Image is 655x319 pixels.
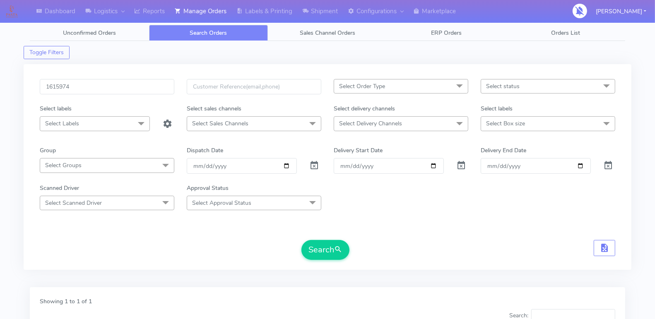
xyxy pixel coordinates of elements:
span: Select Approval Status [192,199,251,207]
span: Unconfirmed Orders [63,29,116,37]
span: Select status [486,82,520,90]
button: [PERSON_NAME] [590,3,653,20]
span: Orders List [551,29,580,37]
span: Select Box size [486,120,525,127]
label: Showing 1 to 1 of 1 [40,297,92,306]
label: Delivery Start Date [334,146,383,155]
span: ERP Orders [431,29,462,37]
label: Select labels [40,104,72,113]
button: Search [301,240,349,260]
label: Scanned Driver [40,184,79,192]
label: Delivery End Date [481,146,526,155]
input: Customer Reference(email,phone) [187,79,321,94]
span: Select Groups [45,161,82,169]
label: Select delivery channels [334,104,395,113]
label: Dispatch Date [187,146,223,155]
label: Select labels [481,104,513,113]
label: Select sales channels [187,104,241,113]
span: Search Orders [190,29,227,37]
span: Sales Channel Orders [300,29,355,37]
label: Approval Status [187,184,229,192]
ul: Tabs [30,25,625,41]
span: Select Scanned Driver [45,199,102,207]
span: Select Delivery Channels [339,120,402,127]
label: Group [40,146,56,155]
input: Order Id [40,79,174,94]
span: Select Sales Channels [192,120,248,127]
span: Select Order Type [339,82,385,90]
span: Select Labels [45,120,79,127]
button: Toggle Filters [24,46,70,59]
